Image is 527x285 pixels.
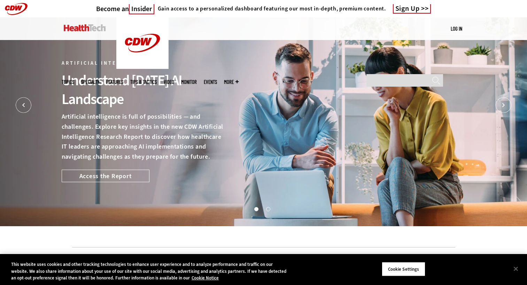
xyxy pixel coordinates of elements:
a: Sign Up [393,4,431,14]
button: 1 of 2 [254,207,258,211]
a: Log in [451,25,462,32]
a: Video [164,79,174,85]
h4: Gain access to a personalized dashboard featuring our most in-depth, premium content. [158,5,386,12]
a: Gain access to a personalized dashboard featuring our most in-depth, premium content. [154,5,386,12]
div: User menu [451,25,462,32]
a: Features [106,79,123,85]
a: Tips & Tactics [130,79,157,85]
a: CDW [116,63,169,71]
img: Home [64,24,106,31]
img: Home [116,17,169,69]
button: Prev [16,97,31,113]
div: This website uses cookies and other tracking technologies to enhance user experience and to analy... [11,261,290,282]
a: MonITor [181,79,197,85]
button: Close [508,261,524,276]
span: Insider [129,4,154,14]
p: Artificial intelligence is full of possibilities — and challenges. Explore key insights in the ne... [62,112,223,162]
a: Events [204,79,217,85]
span: More [224,79,239,85]
a: Access the Report [62,169,149,182]
button: Next [496,97,511,113]
span: Specialty [81,79,99,85]
button: Cookie Settings [382,262,425,276]
button: 2 of 2 [266,207,270,211]
div: Understand [DATE] AI Landscape [62,71,223,109]
h3: Become an [96,5,154,13]
a: Become anInsider [96,5,154,13]
span: Topics [62,79,74,85]
a: More information about your privacy [192,275,219,281]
